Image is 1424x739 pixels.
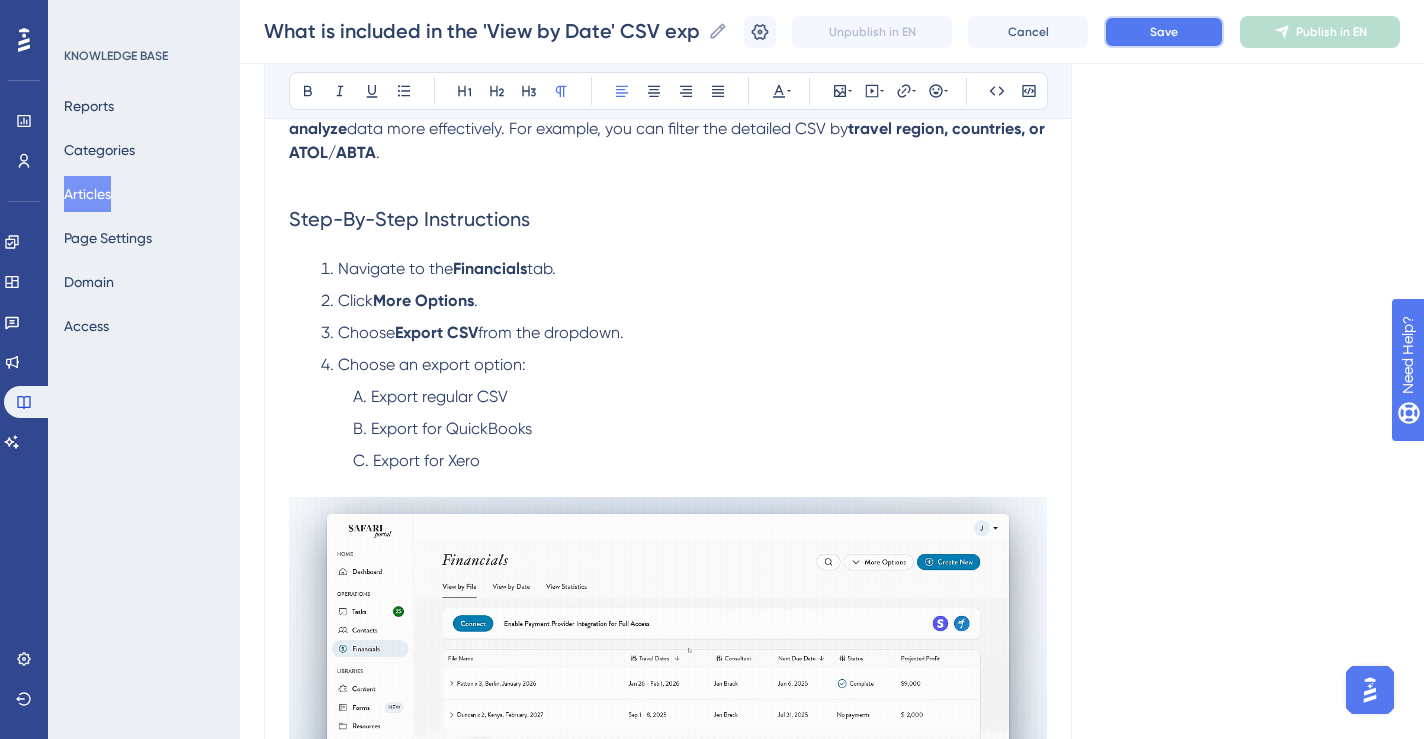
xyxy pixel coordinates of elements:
button: Page Settings [64,220,152,256]
input: Article Name [264,17,700,45]
span: . [474,291,478,310]
span: tab. [527,259,556,278]
span: Choose [338,323,395,342]
span: Export for Xero [373,451,480,470]
span: Publish in EN [1296,24,1367,40]
strong: Financials [453,259,527,278]
strong: Export CSV [395,323,478,342]
span: Export regular CSV [371,387,508,406]
span: Choose an export option: [338,355,526,374]
span: from the dropdown. [478,323,624,342]
button: Domain [64,264,114,300]
strong: More Options [373,291,474,310]
button: Unpublish in EN [792,16,952,48]
span: Save [1150,24,1178,40]
span: Click [338,291,373,310]
button: Articles [64,176,111,212]
button: Access [64,308,109,344]
span: Navigate to the [338,259,453,278]
button: Categories [64,132,135,168]
button: Save [1104,16,1224,48]
button: Reports [64,88,114,124]
span: Step-By-Step Instructions [289,207,530,231]
iframe: UserGuiding AI Assistant Launcher [1340,660,1400,720]
button: Publish in EN [1240,16,1400,48]
span: data more effectively. For example, you can filter the detailed CSV by [347,119,848,138]
span: Unpublish in EN [829,24,916,40]
span: Cancel [1008,24,1049,40]
div: KNOWLEDGE BASE [64,48,168,64]
span: Export for QuickBooks [371,419,532,438]
span: Need Help? [47,5,125,29]
span: . [376,143,380,162]
button: Cancel [968,16,1088,48]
